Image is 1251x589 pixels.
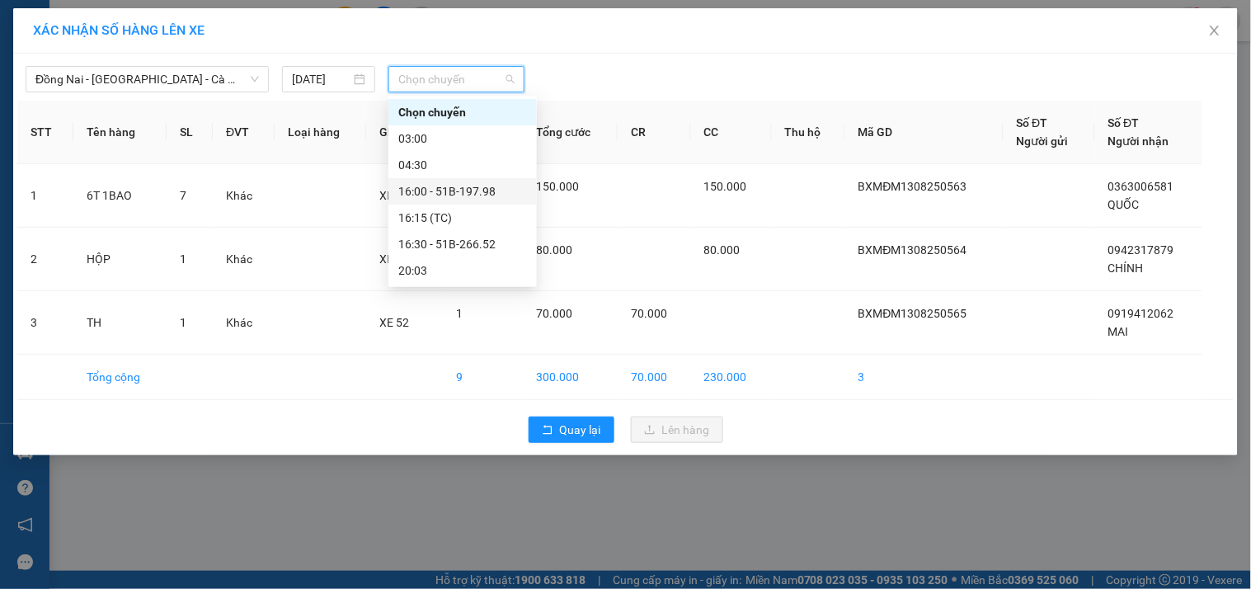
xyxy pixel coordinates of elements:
[398,235,527,253] div: 16:30 - 51B-266.52
[618,355,691,400] td: 70.000
[560,421,601,439] span: Quay lại
[73,164,167,228] td: 6T 1BAO
[845,355,1004,400] td: 3
[73,291,167,355] td: TH
[858,307,967,320] span: BXMĐM1308250565
[704,180,747,193] span: 150.000
[1108,325,1129,338] span: MAI
[398,262,527,280] div: 20:03
[1108,180,1174,193] span: 0363006581
[398,130,527,148] div: 03:00
[845,101,1004,164] th: Mã GD
[180,252,186,266] span: 1
[73,101,167,164] th: Tên hàng
[213,291,275,355] td: Khác
[1108,116,1140,130] span: Số ĐT
[772,101,845,164] th: Thu hộ
[73,355,167,400] td: Tổng cộng
[17,228,73,291] td: 2
[524,355,618,400] td: 300.000
[17,164,73,228] td: 1
[524,101,618,164] th: Tổng cước
[379,252,409,266] span: XE 52
[213,164,275,228] td: Khác
[388,99,537,125] div: Chọn chuyến
[292,70,350,88] input: 13/08/2025
[1017,134,1069,148] span: Người gửi
[213,101,275,164] th: ĐVT
[691,355,772,400] td: 230.000
[631,417,723,443] button: uploadLên hàng
[537,243,573,257] span: 80.000
[1108,307,1174,320] span: 0919412062
[691,101,772,164] th: CC
[180,189,186,202] span: 7
[631,307,667,320] span: 70.000
[17,101,73,164] th: STT
[1108,262,1144,275] span: CHÍNH
[379,189,409,202] span: XE 52
[537,180,580,193] span: 150.000
[213,228,275,291] td: Khác
[398,209,527,227] div: 16:15 (TC)
[1192,8,1238,54] button: Close
[33,22,205,38] span: XÁC NHẬN SỐ HÀNG LÊN XE
[180,316,186,329] span: 1
[529,417,614,443] button: rollbackQuay lại
[398,67,515,92] span: Chọn chuyến
[366,101,443,164] th: Ghi chú
[275,101,366,164] th: Loại hàng
[858,243,967,257] span: BXMĐM1308250564
[858,180,967,193] span: BXMĐM1308250563
[35,67,259,92] span: Đồng Nai - Sài Gòn - Cà Mau
[398,103,527,121] div: Chọn chuyến
[537,307,573,320] span: 70.000
[167,101,213,164] th: SL
[1017,116,1048,130] span: Số ĐT
[1108,243,1174,257] span: 0942317879
[379,316,409,329] span: XE 52
[398,182,527,200] div: 16:00 - 51B-197.98
[704,243,741,257] span: 80.000
[398,156,527,174] div: 04:30
[444,355,524,400] td: 9
[17,291,73,355] td: 3
[73,228,167,291] td: HỘP
[1108,198,1140,211] span: QUỐC
[542,424,553,437] span: rollback
[1108,134,1169,148] span: Người nhận
[457,307,463,320] span: 1
[1208,24,1221,37] span: close
[618,101,691,164] th: CR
